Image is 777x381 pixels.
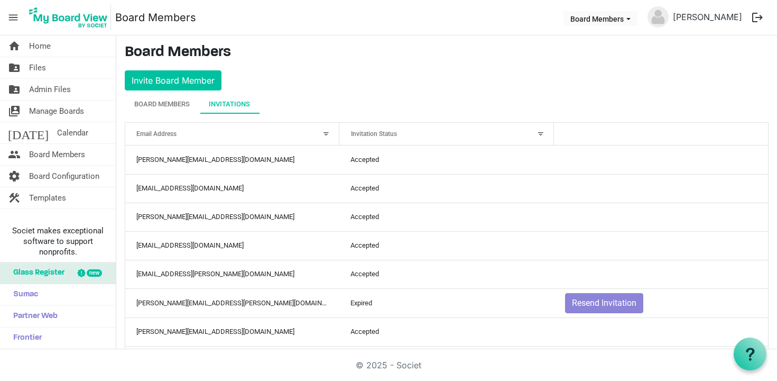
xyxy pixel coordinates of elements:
td: Expired column header Invitation Status [339,288,553,317]
td: Accepted column header Invitation Status [339,203,553,231]
span: folder_shared [8,79,21,100]
span: [DATE] [8,122,49,143]
span: Board Configuration [29,166,99,187]
span: Manage Boards [29,101,84,122]
span: Frontier [8,328,42,349]
span: Sumac [8,284,38,305]
span: settings [8,166,21,187]
td: Accepted column header Invitation Status [339,260,553,288]
td: amrit@changeleaders.ca column header Email Address [125,174,339,203]
span: Home [29,35,51,57]
td: is template cell column header [554,174,768,203]
td: is template cell column header [554,317,768,346]
a: [PERSON_NAME] [669,6,746,28]
a: © 2025 - Societ [356,360,421,370]
td: is template cell column header [554,146,768,174]
span: Invitation Status [351,130,397,138]
span: folder_shared [8,57,21,78]
div: new [87,269,102,277]
span: Email Address [136,130,177,138]
td: is template cell column header [554,203,768,231]
span: switch_account [8,101,21,122]
span: construction [8,187,21,208]
img: My Board View Logo [26,4,111,31]
td: far.91ali@gmail.com column header Email Address [125,231,339,260]
a: My Board View Logo [26,4,115,31]
td: Accepted column header Invitation Status [339,174,553,203]
td: is template cell column header [554,346,768,375]
td: is template cell column header [554,231,768,260]
span: menu [3,7,23,28]
button: Board Members dropdownbutton [563,11,637,26]
div: Invitations [209,99,250,110]
button: logout [746,6,769,29]
td: jessica@pointon.ca column header Email Address [125,346,339,375]
td: Accepted column header Invitation Status [339,146,553,174]
span: Templates [29,187,66,208]
button: Resend Invitation [565,293,643,313]
td: is template cell column header [554,260,768,288]
span: Files [29,57,46,78]
span: Admin Files [29,79,71,100]
span: Board Members [29,144,85,165]
td: jej.dsouza@gmail.com column header Email Address [125,260,339,288]
a: Board Members [115,7,196,28]
div: tab-header [125,95,769,114]
td: Accepted column header Invitation Status [339,317,553,346]
span: Calendar [57,122,88,143]
span: Glass Register [8,262,64,284]
h3: Board Members [125,44,769,62]
span: Societ makes exceptional software to support nonprofits. [5,225,111,257]
button: Invite Board Member [125,70,221,90]
td: Accepted column header Invitation Status [339,231,553,260]
img: no-profile-picture.svg [647,6,669,28]
td: shaneeza@foryouth.ca column header Email Address [125,146,339,174]
td: Resend Invitation is template cell column header [554,288,768,317]
span: Partner Web [8,306,58,327]
td: jennifer.kelenc@pwc.com column header Email Address [125,288,339,317]
div: Board Members [134,99,190,110]
td: debra.williamsconliffe@gmail.com column header Email Address [125,203,339,231]
span: home [8,35,21,57]
span: people [8,144,21,165]
td: Accepted column header Invitation Status [339,346,553,375]
td: jenniferdixon@live.ca column header Email Address [125,317,339,346]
